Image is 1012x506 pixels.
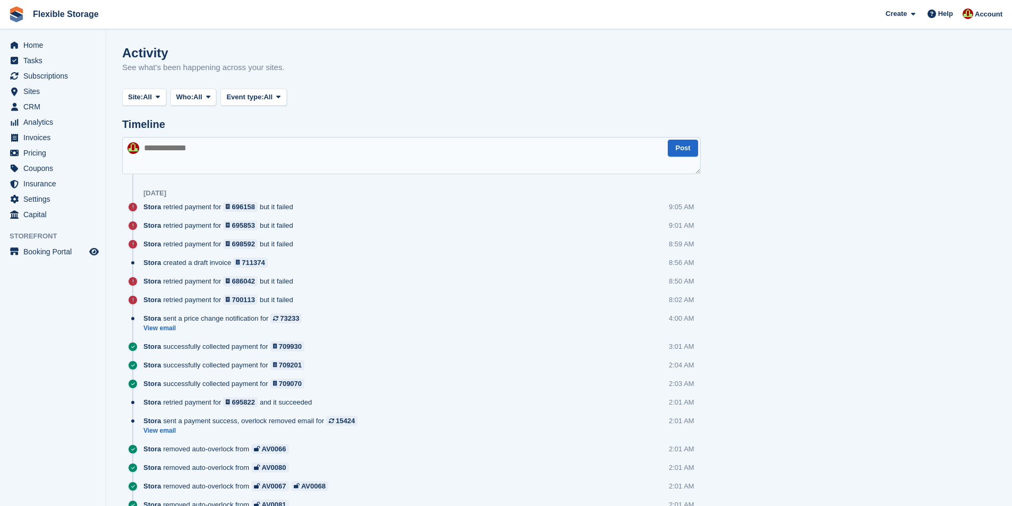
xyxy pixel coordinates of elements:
a: AV0080 [251,462,288,473]
div: 2:01 AM [669,444,694,454]
a: 15424 [326,416,358,426]
div: 2:03 AM [669,379,694,389]
span: Stora [143,295,161,305]
span: CRM [23,99,87,114]
span: Insurance [23,176,87,191]
span: Create [886,8,907,19]
div: retried payment for but it failed [143,202,299,212]
button: Event type: All [220,89,286,106]
a: Preview store [88,245,100,258]
span: Stora [143,341,161,351]
button: Site: All [122,89,166,106]
div: AV0068 [301,481,326,491]
a: menu [5,84,100,99]
span: All [263,92,273,102]
h1: Activity [122,46,285,60]
div: 3:01 AM [669,341,694,351]
a: 711374 [233,258,268,268]
div: retried payment for but it failed [143,239,299,249]
div: 8:56 AM [669,258,694,268]
div: 2:01 AM [669,481,694,491]
a: 73233 [270,313,302,323]
div: 695822 [232,397,255,407]
div: 695853 [232,220,255,230]
div: 73233 [280,313,299,323]
a: menu [5,161,100,176]
div: successfully collected payment for [143,360,310,370]
span: Stora [143,379,161,389]
div: retried payment for but it failed [143,295,299,305]
a: menu [5,53,100,68]
div: successfully collected payment for [143,341,310,351]
span: Site: [128,92,143,102]
a: menu [5,115,100,130]
a: menu [5,99,100,114]
a: 695822 [223,397,258,407]
span: Booking Portal [23,244,87,259]
span: Stora [143,239,161,249]
a: AV0067 [251,481,288,491]
span: Pricing [23,145,87,160]
span: Coupons [23,161,87,176]
a: menu [5,130,100,145]
span: All [193,92,202,102]
div: 2:04 AM [669,360,694,370]
span: Stora [143,444,161,454]
span: Tasks [23,53,87,68]
a: 709070 [270,379,305,389]
a: AV0066 [251,444,288,454]
div: successfully collected payment for [143,379,310,389]
span: Stora [143,360,161,370]
img: stora-icon-8386f47178a22dfd0bd8f6a31ec36ba5ce8667c1dd55bd0f319d3a0aa187defe.svg [8,6,24,22]
span: Stora [143,220,161,230]
div: AV0067 [262,481,286,491]
div: sent a payment success, overlock removed email for [143,416,363,426]
span: Stora [143,276,161,286]
span: Storefront [10,231,106,242]
div: 8:50 AM [669,276,694,286]
a: menu [5,38,100,53]
div: 15424 [336,416,355,426]
span: Event type: [226,92,263,102]
span: Account [975,9,1002,20]
span: Home [23,38,87,53]
div: removed auto-overlock from [143,444,294,454]
span: Capital [23,207,87,222]
div: 709201 [279,360,302,370]
div: retried payment for but it failed [143,276,299,286]
a: 686042 [223,276,258,286]
img: David Jones [127,142,139,154]
div: 698592 [232,239,255,249]
a: menu [5,145,100,160]
button: Who: All [171,89,217,106]
div: 709070 [279,379,302,389]
div: 4:00 AM [669,313,694,323]
a: menu [5,207,100,222]
a: 695853 [223,220,258,230]
a: menu [5,244,100,259]
div: 8:59 AM [669,239,694,249]
div: 696158 [232,202,255,212]
span: Stora [143,202,161,212]
div: 8:02 AM [669,295,694,305]
div: 9:01 AM [669,220,694,230]
div: removed auto-overlock from [143,481,334,491]
span: Who: [176,92,193,102]
span: All [143,92,152,102]
span: Analytics [23,115,87,130]
span: Subscriptions [23,68,87,83]
a: View email [143,324,307,333]
div: retried payment for and it succeeded [143,397,317,407]
a: menu [5,68,100,83]
img: David Jones [963,8,973,19]
span: Stora [143,313,161,323]
span: Sites [23,84,87,99]
a: Flexible Storage [29,5,103,23]
div: 2:01 AM [669,416,694,426]
span: Help [938,8,953,19]
a: View email [143,426,363,435]
div: 2:01 AM [669,462,694,473]
div: [DATE] [143,189,166,198]
div: 2:01 AM [669,397,694,407]
p: See what's been happening across your sites. [122,62,285,74]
